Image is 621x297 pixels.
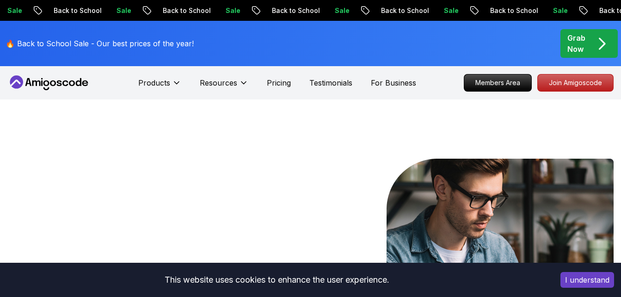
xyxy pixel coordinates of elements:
p: Back to School [154,6,217,15]
p: Products [138,77,170,88]
a: Members Area [464,74,532,92]
a: Pricing [267,77,291,88]
p: Grab Now [567,32,585,55]
button: Products [138,77,181,96]
button: Resources [200,77,248,96]
p: Back to School [45,6,108,15]
a: Testimonials [309,77,352,88]
p: Back to School [263,6,326,15]
p: Sale [326,6,356,15]
p: 🔥 Back to School Sale - Our best prices of the year! [6,38,194,49]
p: Back to School [372,6,435,15]
button: Accept cookies [560,272,614,288]
p: Sale [435,6,465,15]
p: Back to School [481,6,544,15]
p: Sale [544,6,574,15]
a: Join Amigoscode [537,74,614,92]
p: Join Amigoscode [538,74,613,91]
div: This website uses cookies to enhance the user experience. [7,270,547,290]
p: Resources [200,77,237,88]
p: Sale [108,6,137,15]
p: Sale [217,6,246,15]
h1: Go From Learning to Hired: Master Java, Spring Boot & Cloud Skills That Get You the [7,159,252,292]
a: For Business [371,77,416,88]
p: Members Area [464,74,531,91]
